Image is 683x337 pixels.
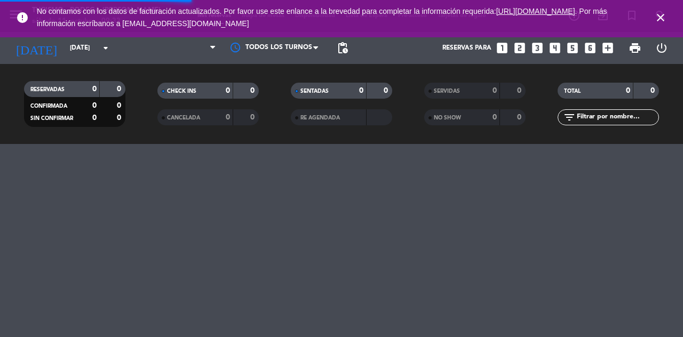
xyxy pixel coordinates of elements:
[650,87,657,94] strong: 0
[30,87,65,92] span: RESERVADAS
[564,89,581,94] span: TOTAL
[629,42,641,54] span: print
[517,87,523,94] strong: 0
[226,114,230,121] strong: 0
[117,85,123,93] strong: 0
[654,11,667,24] i: close
[8,36,65,60] i: [DATE]
[530,41,544,55] i: looks_3
[250,114,257,121] strong: 0
[359,87,363,94] strong: 0
[563,111,576,124] i: filter_list
[583,41,597,55] i: looks_6
[648,32,675,64] div: LOG OUT
[626,87,630,94] strong: 0
[16,11,29,24] i: error
[117,114,123,122] strong: 0
[226,87,230,94] strong: 0
[92,102,97,109] strong: 0
[548,41,562,55] i: looks_4
[496,7,575,15] a: [URL][DOMAIN_NAME]
[30,116,73,121] span: SIN CONFIRMAR
[495,41,509,55] i: looks_one
[513,41,527,55] i: looks_two
[517,114,523,121] strong: 0
[601,41,615,55] i: add_box
[30,103,67,109] span: CONFIRMADA
[117,102,123,109] strong: 0
[434,115,461,121] span: NO SHOW
[250,87,257,94] strong: 0
[99,42,112,54] i: arrow_drop_down
[37,7,607,28] a: . Por más información escríbanos a [EMAIL_ADDRESS][DOMAIN_NAME]
[576,111,658,123] input: Filtrar por nombre...
[655,42,668,54] i: power_settings_new
[300,89,329,94] span: SENTADAS
[92,85,97,93] strong: 0
[493,87,497,94] strong: 0
[300,115,340,121] span: RE AGENDADA
[37,7,607,28] span: No contamos con los datos de facturación actualizados. Por favor use este enlance a la brevedad p...
[493,114,497,121] strong: 0
[384,87,390,94] strong: 0
[167,115,200,121] span: CANCELADA
[442,44,491,52] span: Reservas para
[92,114,97,122] strong: 0
[336,42,349,54] span: pending_actions
[167,89,196,94] span: CHECK INS
[566,41,579,55] i: looks_5
[434,89,460,94] span: SERVIDAS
